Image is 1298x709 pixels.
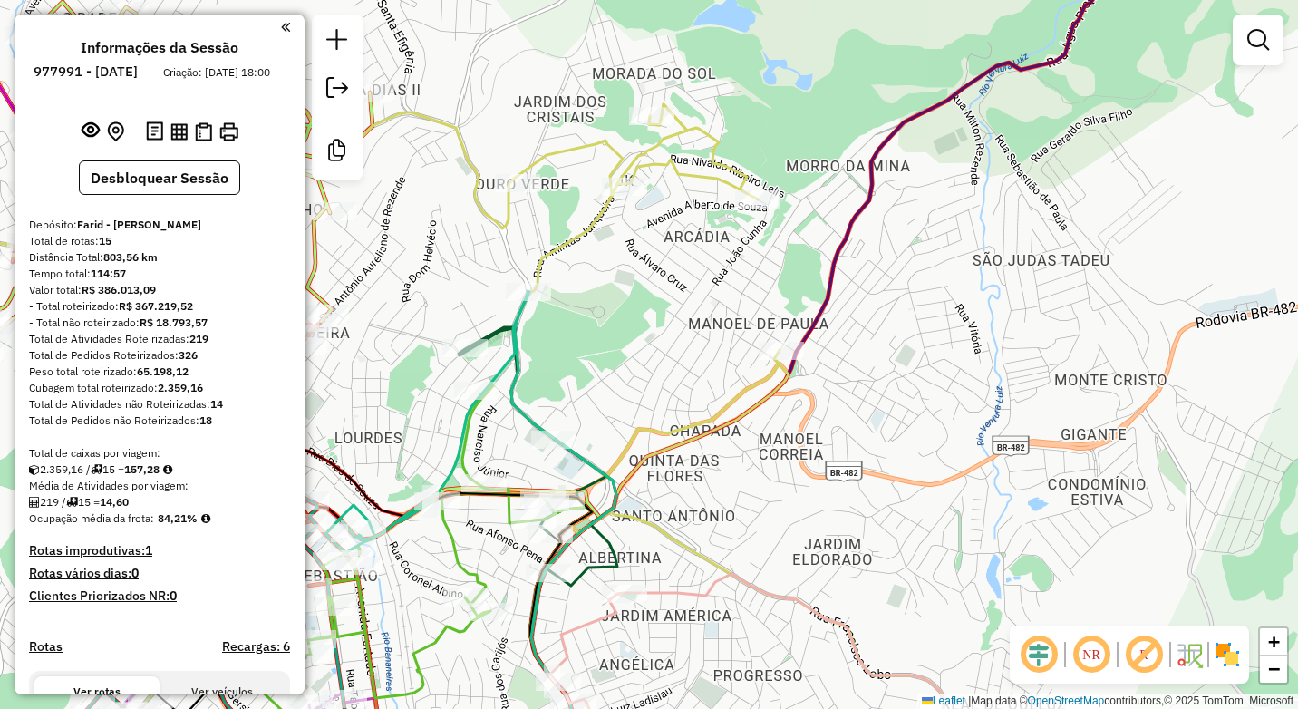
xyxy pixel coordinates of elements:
[100,495,129,509] strong: 14,60
[1175,640,1204,669] img: Fluxo de ruas
[1260,628,1287,656] a: Zoom in
[167,119,191,143] button: Visualizar relatório de Roteirização
[34,676,160,707] button: Ver rotas
[140,316,208,329] strong: R$ 18.793,57
[29,233,290,249] div: Total de rotas:
[29,639,63,655] a: Rotas
[29,217,290,233] div: Depósito:
[922,694,965,707] a: Leaflet
[199,413,212,427] strong: 18
[91,267,126,280] strong: 114:57
[91,464,102,475] i: Total de rotas
[163,464,172,475] i: Meta Caixas/viagem: 1,00 Diferença: 156,28
[29,266,290,282] div: Tempo total:
[170,588,177,604] strong: 0
[29,413,290,429] div: Total de Pedidos não Roteirizados:
[103,118,128,146] button: Centralizar mapa no depósito ou ponto de apoio
[99,234,111,248] strong: 15
[29,497,40,508] i: Total de Atividades
[29,364,290,380] div: Peso total roteirizado:
[29,380,290,396] div: Cubagem total roteirizado:
[319,70,355,111] a: Exportar sessão
[29,445,290,461] div: Total de caixas por viagem:
[216,119,242,145] button: Imprimir Rotas
[156,64,277,81] div: Criação: [DATE] 18:00
[29,511,154,525] span: Ocupação média da frota:
[179,348,198,362] strong: 326
[1213,640,1242,669] img: Exibir/Ocultar setores
[1122,633,1166,676] span: Exibir rótulo
[29,494,290,510] div: 219 / 15 =
[103,250,158,264] strong: 803,56 km
[1028,694,1105,707] a: OpenStreetMap
[66,497,78,508] i: Total de rotas
[78,117,103,146] button: Exibir sessão original
[29,298,290,315] div: - Total roteirizado:
[29,331,290,347] div: Total de Atividades Roteirizadas:
[222,639,290,655] h4: Recargas: 6
[137,364,189,378] strong: 65.198,12
[968,694,971,707] span: |
[319,22,355,63] a: Nova sessão e pesquisa
[29,282,290,298] div: Valor total:
[1260,656,1287,683] a: Zoom out
[1240,22,1276,58] a: Exibir filtros
[131,565,139,581] strong: 0
[124,462,160,476] strong: 157,28
[1268,657,1280,680] span: −
[29,347,290,364] div: Total de Pedidos Roteirizados:
[29,588,290,604] h4: Clientes Priorizados NR:
[281,16,290,37] a: Clique aqui para minimizar o painel
[29,543,290,558] h4: Rotas improdutivas:
[29,478,290,494] div: Média de Atividades por viagem:
[1017,633,1061,676] span: Ocultar deslocamento
[319,132,355,173] a: Criar modelo
[158,381,203,394] strong: 2.359,16
[160,676,285,707] button: Ver veículos
[1268,630,1280,653] span: +
[29,461,290,478] div: 2.359,16 / 15 =
[81,39,238,56] h4: Informações da Sessão
[29,249,290,266] div: Distância Total:
[119,299,193,313] strong: R$ 367.219,52
[29,464,40,475] i: Cubagem total roteirizado
[29,396,290,413] div: Total de Atividades não Roteirizadas:
[34,63,138,80] h6: 977991 - [DATE]
[189,332,208,345] strong: 219
[210,397,223,411] strong: 14
[1070,633,1113,676] span: Ocultar NR
[158,511,198,525] strong: 84,21%
[77,218,201,231] strong: Farid - [PERSON_NAME]
[145,542,152,558] strong: 1
[201,513,210,524] em: Média calculada utilizando a maior ocupação (%Peso ou %Cubagem) de cada rota da sessão. Rotas cro...
[29,315,290,331] div: - Total não roteirizado:
[142,118,167,146] button: Logs desbloquear sessão
[917,694,1298,709] div: Map data © contributors,© 2025 TomTom, Microsoft
[29,566,290,581] h4: Rotas vários dias:
[79,160,240,195] button: Desbloquear Sessão
[191,119,216,145] button: Visualizar Romaneio
[82,283,156,296] strong: R$ 386.013,09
